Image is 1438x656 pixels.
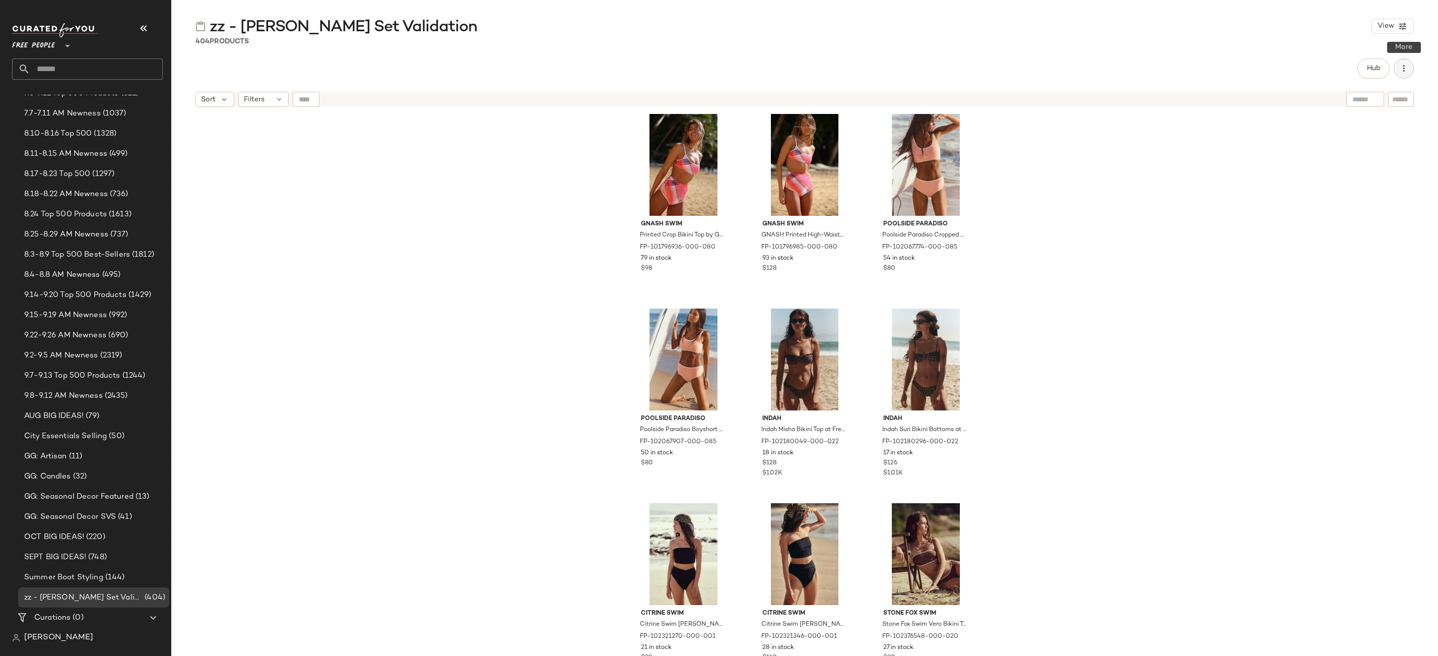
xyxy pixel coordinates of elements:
[1377,22,1394,30] span: View
[640,632,715,641] span: FP-102321270-000-001
[34,612,71,624] span: Curations
[201,94,216,105] span: Sort
[641,643,672,652] span: 21 in stock
[641,220,726,229] span: GNASH Swim
[640,620,725,629] span: Citrine Swim [PERSON_NAME] Bikini Top at Free People in Black, Size: L
[641,254,672,263] span: 79 in stock
[24,632,93,644] span: [PERSON_NAME]
[24,491,134,503] span: GG: Seasonal Decor Featured
[754,309,856,410] img: 102180049_022_a
[641,609,726,618] span: Citrine Swim
[101,108,126,120] span: (1037)
[71,612,83,624] span: (0)
[67,451,83,462] span: (11)
[24,310,107,321] span: 9.15-9.19 AM Newness
[24,108,101,120] span: 7.7-7.11 AM Newness
[641,264,652,273] span: $98
[24,249,130,261] span: 8.3-8.9 Top 500 Best-Sellers
[24,350,98,362] span: 9.2-9.5 AM Newness
[24,390,103,402] span: 9.8-9.12 AM Newness
[116,511,132,523] span: (41)
[24,189,108,200] span: 8.18-8.22 AM Newness
[762,254,794,263] span: 93 in stock
[762,220,847,229] span: GNASH Swim
[107,431,124,442] span: (50)
[24,592,143,604] span: zz - [PERSON_NAME] Set Validation
[24,229,108,241] span: 8.25-8.29 AM Newness
[107,209,132,220] span: (1613)
[882,620,967,629] span: Stone Fox Swim Vero Bikini Top at Free People in Brown, Size: L
[640,426,725,435] span: Poolside Paradiso Boyshort Surf Bottoms at Free People in [GEOGRAPHIC_DATA], Size: S
[12,34,55,52] span: Free People
[195,38,210,45] span: 404
[24,471,71,483] span: GG: Candles
[244,94,265,105] span: Filters
[195,21,206,31] img: svg%3e
[210,17,477,37] span: zz - [PERSON_NAME] Set Validation
[883,414,968,424] span: Indah
[883,220,968,229] span: Poolside Paradiso
[754,114,856,216] img: 101796985_080_c
[130,249,154,261] span: (1812)
[754,503,856,605] img: 102321346_001_a
[883,470,903,476] span: $1.01K
[24,451,67,462] span: GG: Artisan
[24,410,84,422] span: AUG BIG IDEAS!
[12,634,20,642] img: svg%3e
[143,592,165,604] span: (404)
[107,310,127,321] span: (992)
[98,350,122,362] span: (2319)
[86,552,107,563] span: (748)
[762,459,776,468] span: $128
[24,269,100,281] span: 8.4-8.8 AM Newness
[875,503,976,605] img: 102376548_020_a
[24,431,107,442] span: City Essentials Selling
[24,168,90,180] span: 8.17-8.23 Top 500
[108,229,128,241] span: (737)
[882,231,967,240] span: Poolside Paradiso Cropped Surf Top at Free People in [GEOGRAPHIC_DATA], Size: M
[640,438,716,447] span: FP-102067907-000-085
[120,370,146,382] span: (1244)
[103,390,128,402] span: (2435)
[103,572,125,583] span: (144)
[761,231,846,240] span: GNASH Printed High-Waisted Boyshort Bikini Bottoms by GNASH Swim at Free People in [GEOGRAPHIC_DA...
[882,632,958,641] span: FP-102376548-000-020
[24,552,86,563] span: SEPT BIG IDEAS!
[24,209,107,220] span: 8.24 Top 500 Products
[134,491,150,503] span: (13)
[107,148,128,160] span: (499)
[762,414,847,424] span: Indah
[640,231,725,240] span: Printed Crop Bikini Top by GNASH Swim at Free People in [GEOGRAPHIC_DATA], Size: L
[762,264,776,273] span: $128
[883,459,897,468] span: $126
[761,243,837,252] span: FP-101796985-000-080
[24,330,106,341] span: 9.22-9.26 AM Newness
[882,426,967,435] span: Indah Suri Bikini Bottoms at Free People in Brown, Size: M
[882,243,957,252] span: FP-102067774-000-085
[883,643,913,652] span: 27 in stock
[633,309,734,410] img: 102067907_085_a
[71,471,87,483] span: (32)
[24,128,92,140] span: 8.10-8.16 Top 500
[883,254,915,263] span: 54 in stock
[883,609,968,618] span: Stone Fox Swim
[883,449,913,458] span: 17 in stock
[24,370,120,382] span: 9.7-9.13 Top 500 Products
[24,511,116,523] span: GG: Seasonal Decor SVS
[1371,19,1414,34] button: View
[1357,58,1390,79] button: Hub
[12,23,98,37] img: cfy_white_logo.C9jOOHJF.svg
[90,168,114,180] span: (1297)
[1366,65,1381,73] span: Hub
[106,330,128,341] span: (690)
[633,114,734,216] img: 101796936_080_a
[84,531,105,543] span: (220)
[24,572,103,583] span: Summer Boot Styling
[195,36,249,47] div: Products
[762,643,794,652] span: 28 in stock
[24,148,107,160] span: 8.11-8.15 AM Newness
[761,438,839,447] span: FP-102180049-000-022
[641,449,673,458] span: 50 in stock
[761,426,846,435] span: Indah Misha Bikini Top at Free People in Brown, Size: M
[24,531,84,543] span: OCT BIG IDEAS!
